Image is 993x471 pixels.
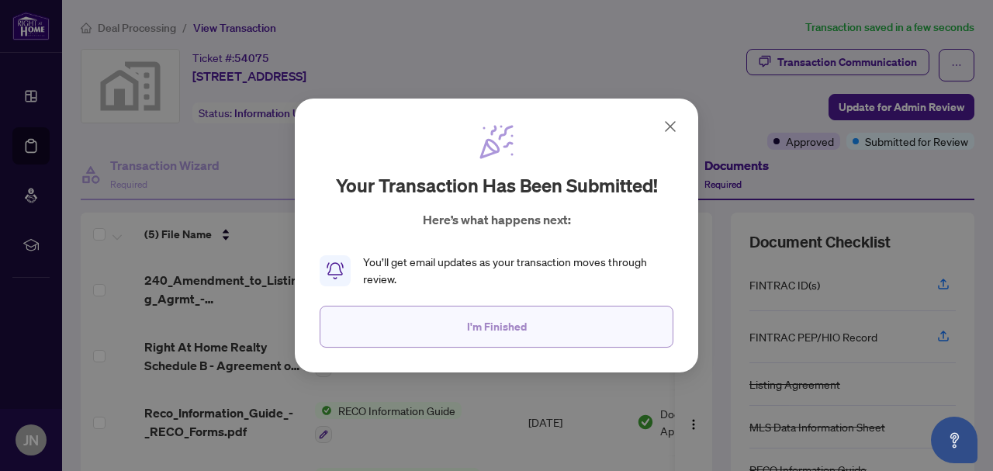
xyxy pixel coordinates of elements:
[320,306,673,348] button: I'm Finished
[467,314,527,339] span: I'm Finished
[931,417,977,463] button: Open asap
[336,173,658,198] h2: Your transaction has been submitted!
[363,254,673,288] div: You’ll get email updates as your transaction moves through review.
[423,210,571,229] p: Here’s what happens next:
